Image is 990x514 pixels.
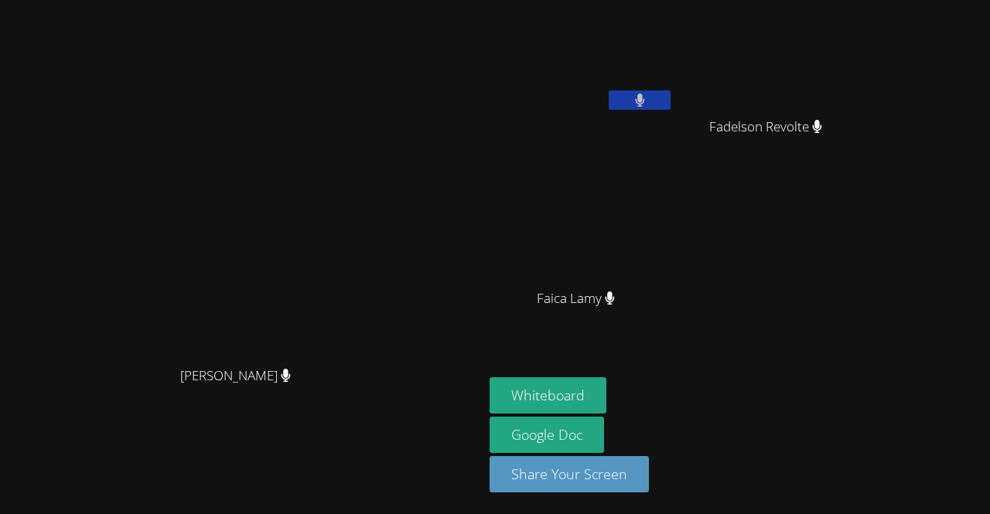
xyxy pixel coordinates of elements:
[537,288,615,310] span: Faica Lamy
[490,456,649,492] button: Share Your Screen
[490,417,604,453] a: Google Doc
[180,365,291,387] span: [PERSON_NAME]
[709,116,822,138] span: Fadelson Revolte
[490,377,606,414] button: Whiteboard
